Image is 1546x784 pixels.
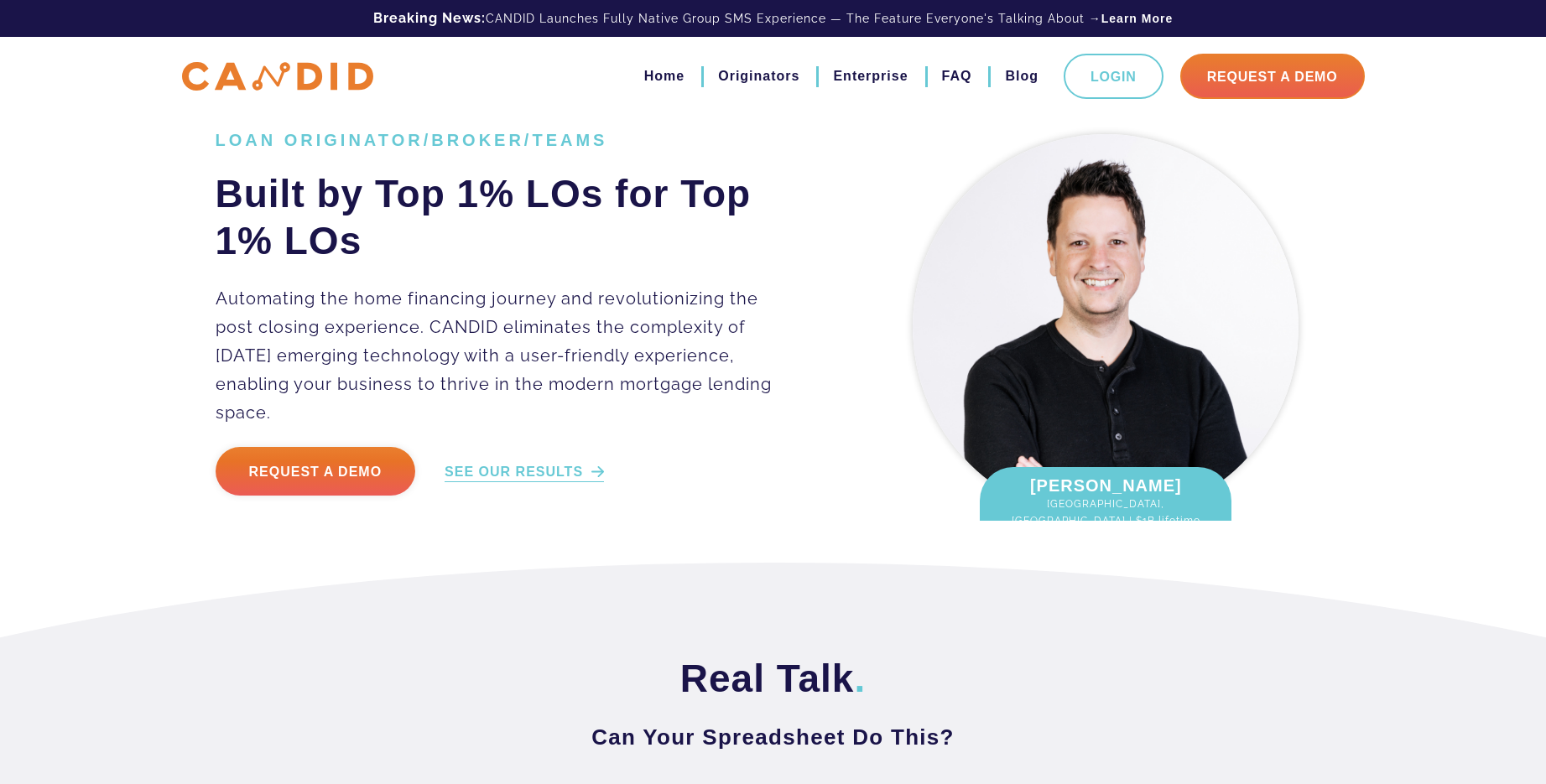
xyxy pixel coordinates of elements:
a: Learn More [1101,10,1173,27]
b: Breaking News: [373,10,486,26]
a: Login [1064,54,1163,99]
a: Request a Demo [216,447,416,496]
a: FAQ [942,62,972,91]
a: SEE OUR RESULTS [445,463,604,482]
a: Blog [1005,62,1038,91]
img: CANDID APP [182,62,373,91]
a: Home [644,62,685,91]
h3: Can Your Spreadsheet Do This? [216,722,1331,752]
span: [GEOGRAPHIC_DATA], [GEOGRAPHIC_DATA] | $1B lifetime fundings [997,496,1215,546]
a: Enterprise [833,62,908,91]
a: Originators [718,62,799,91]
h1: LOAN ORIGINATOR/BROKER/TEAMS [216,130,797,150]
a: Request A Demo [1180,54,1365,99]
h2: Built by Top 1% LOs for Top 1% LOs [216,170,797,264]
h2: Real Talk [216,655,1331,702]
div: [PERSON_NAME] [980,467,1231,554]
p: Automating the home financing journey and revolutionizing the post closing experience. CANDID eli... [216,284,797,427]
span: . [854,657,866,700]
